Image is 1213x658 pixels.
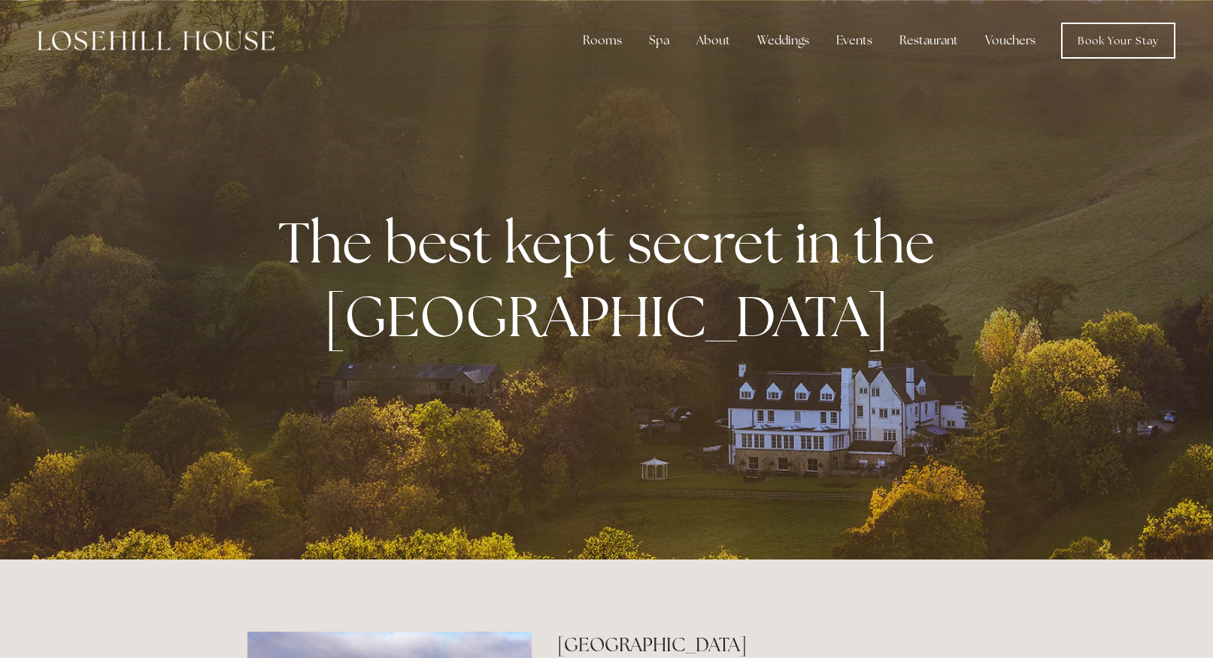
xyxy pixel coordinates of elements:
[278,205,947,353] strong: The best kept secret in the [GEOGRAPHIC_DATA]
[1061,23,1175,59] a: Book Your Stay
[637,26,681,56] div: Spa
[38,31,274,50] img: Losehill House
[745,26,821,56] div: Weddings
[887,26,970,56] div: Restaurant
[684,26,742,56] div: About
[557,632,966,658] h2: [GEOGRAPHIC_DATA]
[571,26,634,56] div: Rooms
[824,26,884,56] div: Events
[973,26,1048,56] a: Vouchers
